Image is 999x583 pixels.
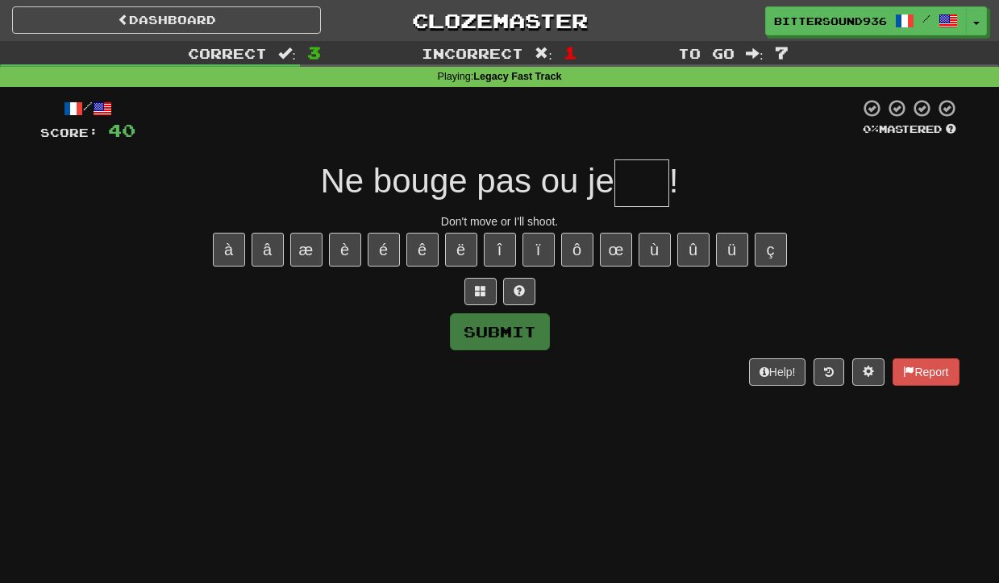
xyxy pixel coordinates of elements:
[639,233,671,267] button: ù
[368,233,400,267] button: é
[445,233,477,267] button: ë
[406,233,439,267] button: ê
[814,358,844,386] button: Round history (alt+y)
[863,122,879,135] span: 0 %
[321,162,614,200] span: Ne bouge pas ou je
[669,162,679,200] span: !
[484,233,516,267] button: î
[860,122,959,137] div: Mastered
[600,233,632,267] button: œ
[774,14,887,28] span: BitterSound936
[922,13,930,24] span: /
[40,98,135,118] div: /
[290,233,323,267] button: æ
[188,45,267,61] span: Correct
[307,43,321,62] span: 3
[503,278,535,305] button: Single letter hint - you only get 1 per sentence and score half the points! alt+h
[40,126,98,139] span: Score:
[765,6,967,35] a: BitterSound936 /
[473,71,561,82] strong: Legacy Fast Track
[893,358,959,386] button: Report
[755,233,787,267] button: ç
[422,45,523,61] span: Incorrect
[278,47,296,60] span: :
[464,278,497,305] button: Switch sentence to multiple choice alt+p
[108,120,135,140] span: 40
[677,233,710,267] button: û
[213,233,245,267] button: à
[678,45,735,61] span: To go
[450,313,550,350] button: Submit
[564,43,577,62] span: 1
[746,47,764,60] span: :
[749,358,806,386] button: Help!
[329,233,361,267] button: è
[561,233,593,267] button: ô
[345,6,654,35] a: Clozemaster
[716,233,748,267] button: ü
[775,43,789,62] span: 7
[252,233,284,267] button: â
[40,213,959,229] div: Don't move or I'll shoot.
[522,233,555,267] button: ï
[12,6,321,34] a: Dashboard
[535,47,552,60] span: :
